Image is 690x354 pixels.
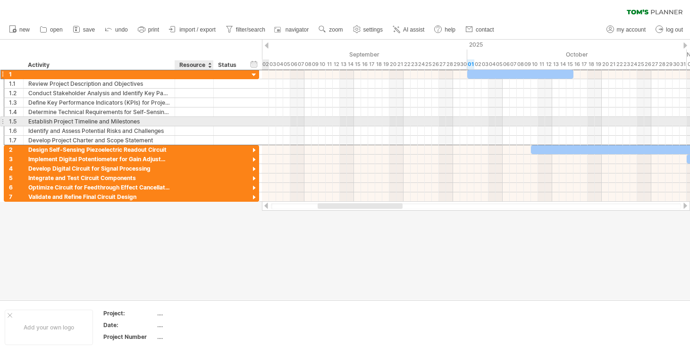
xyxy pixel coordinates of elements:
[103,309,155,317] div: Project:
[28,155,170,164] div: Implement Digital Potentiometer for Gain Adjustment
[463,24,497,36] a: contact
[9,155,23,164] div: 3
[9,126,23,135] div: 1.6
[167,24,219,36] a: import / export
[524,59,531,69] div: Thursday, 9 October 2025
[9,98,23,107] div: 1.3
[28,164,170,173] div: Develop Digital Circuit for Signal Processing
[9,70,23,79] div: 1
[474,59,481,69] div: Thursday, 2 October 2025
[617,26,646,33] span: my account
[503,59,510,69] div: Monday, 6 October 2025
[496,59,503,69] div: Sunday, 5 October 2025
[488,59,496,69] div: Saturday, 4 October 2025
[273,24,311,36] a: navigator
[333,59,340,69] div: Friday, 12 September 2025
[481,59,488,69] div: Friday, 3 October 2025
[630,59,637,69] div: Friday, 24 October 2025
[602,59,609,69] div: Monday, 20 October 2025
[446,59,453,69] div: Sunday, 28 September 2025
[361,59,368,69] div: Tuesday, 16 September 2025
[28,79,170,88] div: Review Project Description and Objectives
[148,26,159,33] span: print
[467,59,474,69] div: Wednesday, 1 October 2025
[375,59,382,69] div: Thursday, 18 September 2025
[658,59,665,69] div: Tuesday, 28 October 2025
[666,26,683,33] span: log out
[665,59,673,69] div: Wednesday, 29 October 2025
[179,26,216,33] span: import / export
[9,79,23,88] div: 1.1
[390,24,427,36] a: AI assist
[9,117,23,126] div: 1.5
[286,26,309,33] span: navigator
[467,49,687,59] div: October 2025
[103,321,155,329] div: Date:
[5,310,93,345] div: Add your own logo
[276,59,283,69] div: Thursday, 4 September 2025
[28,145,170,154] div: Design Self-Sensing Piezoelectric Readout Circuit
[326,59,333,69] div: Thursday, 11 September 2025
[304,59,311,69] div: Monday, 8 September 2025
[83,26,95,33] span: save
[135,24,162,36] a: print
[680,59,687,69] div: Friday, 31 October 2025
[460,59,467,69] div: Tuesday, 30 September 2025
[340,59,347,69] div: Saturday, 13 September 2025
[329,26,343,33] span: zoom
[476,26,494,33] span: contact
[609,59,616,69] div: Tuesday, 21 October 2025
[316,24,345,36] a: zoom
[616,59,623,69] div: Wednesday, 22 October 2025
[368,59,375,69] div: Wednesday, 17 September 2025
[9,164,23,173] div: 4
[269,59,276,69] div: Wednesday, 3 September 2025
[9,89,23,98] div: 1.2
[9,107,23,116] div: 1.4
[538,59,545,69] div: Saturday, 11 October 2025
[28,173,170,182] div: Integrate and Test Circuit Components
[157,333,236,341] div: ....
[7,24,33,36] a: new
[37,24,66,36] a: open
[510,59,517,69] div: Tuesday, 7 October 2025
[218,60,239,70] div: Status
[255,49,467,59] div: September 2025
[102,24,131,36] a: undo
[363,26,383,33] span: settings
[545,59,552,69] div: Sunday, 12 October 2025
[311,59,319,69] div: Tuesday, 9 September 2025
[351,24,386,36] a: settings
[9,173,23,182] div: 5
[9,145,23,154] div: 2
[531,59,538,69] div: Friday, 10 October 2025
[637,59,644,69] div: Saturday, 25 October 2025
[283,59,290,69] div: Friday, 5 September 2025
[432,59,439,69] div: Friday, 26 September 2025
[439,59,446,69] div: Saturday, 27 September 2025
[28,107,170,116] div: Determine Technical Requirements for Self-Sensing Piezoelectric Readout Circuit
[157,309,236,317] div: ....
[581,59,588,69] div: Friday, 17 October 2025
[262,59,269,69] div: Tuesday, 2 September 2025
[651,59,658,69] div: Monday, 27 October 2025
[453,59,460,69] div: Monday, 29 September 2025
[653,24,686,36] a: log out
[115,26,128,33] span: undo
[588,59,595,69] div: Saturday, 18 October 2025
[9,183,23,192] div: 6
[644,59,651,69] div: Sunday, 26 October 2025
[517,59,524,69] div: Wednesday, 8 October 2025
[382,59,389,69] div: Friday, 19 September 2025
[28,183,170,192] div: Optimize Circuit for Feedthrough Effect Cancellation
[623,59,630,69] div: Thursday, 23 October 2025
[425,59,432,69] div: Thursday, 25 September 2025
[552,59,559,69] div: Monday, 13 October 2025
[236,26,265,33] span: filter/search
[604,24,648,36] a: my account
[28,117,170,126] div: Establish Project Timeline and Milestones
[404,59,411,69] div: Monday, 22 September 2025
[179,60,208,70] div: Resource
[28,126,170,135] div: Identify and Assess Potential Risks and Challenges
[445,26,455,33] span: help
